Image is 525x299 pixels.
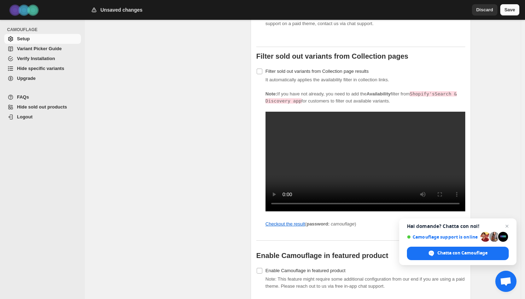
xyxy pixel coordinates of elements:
[437,250,488,256] span: Chatta con Camouflage
[266,221,305,227] a: Checkout the result
[17,36,30,41] span: Setup
[266,91,277,96] b: Note:
[476,6,493,13] span: Discard
[256,52,408,60] b: Filter sold out variants from Collection pages
[266,221,465,228] p: ( )
[17,46,62,51] span: Variant Picker Guide
[7,27,81,33] span: CAMOUFLAGE
[4,74,81,83] a: Upgrade
[500,4,519,16] button: Save
[266,112,465,211] video: Add availability filter
[17,114,33,119] span: Logout
[495,271,517,292] a: Aprire la chat
[256,252,388,259] b: Enable Camouflage in featured product
[4,54,81,64] a: Verify Installation
[17,94,29,100] span: FAQs
[266,90,465,105] p: If you have not already, you need to add the filter from for customers to filter out available va...
[4,64,81,74] a: Hide specific variants
[407,223,509,229] span: Hai domande? Chatta con noi!
[17,56,55,61] span: Verify Installation
[4,102,81,112] a: Hide sold out products
[407,234,478,240] span: Camouflage support is online
[100,6,142,13] h2: Unsaved changes
[17,104,67,110] span: Hide sold out products
[472,4,497,16] button: Discard
[4,92,81,102] a: FAQs
[17,76,36,81] span: Upgrade
[266,69,369,74] span: Filter sold out variants from Collection page results
[407,247,509,260] span: Chatta con Camouflage
[504,6,515,13] span: Save
[331,221,355,227] i: camouflage
[266,268,345,273] span: Enable Camouflage in featured product
[4,34,81,44] a: Setup
[266,77,465,228] span: It automatically applies the availability filter in collection links.
[307,221,329,227] strong: password:
[4,112,81,122] a: Logout
[4,44,81,54] a: Variant Picker Guide
[367,91,391,96] strong: Availability
[266,276,465,289] span: Note: This feature might require some additional configuration from our end if you are using a pa...
[17,66,64,71] span: Hide specific variants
